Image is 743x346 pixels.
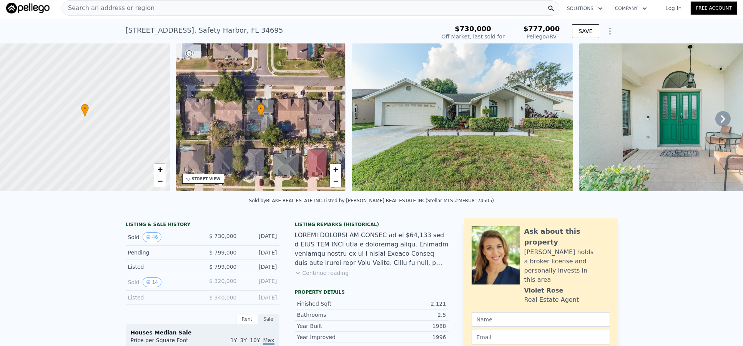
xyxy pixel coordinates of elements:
[128,249,196,256] div: Pending
[324,198,494,203] div: Listed by [PERSON_NAME] REAL ESTATE INC (Stellar MLS #MFRU8174505)
[295,269,349,277] button: Continue reading
[209,294,236,301] span: $ 340,000
[154,175,166,187] a: Zoom out
[691,2,737,15] a: Free Account
[243,263,277,271] div: [DATE]
[330,164,341,175] a: Zoom in
[6,3,50,13] img: Pellego
[126,25,283,36] div: [STREET_ADDRESS] , Safety Harbor , FL 34695
[157,165,162,174] span: +
[257,105,265,112] span: •
[609,2,653,15] button: Company
[157,176,162,186] span: −
[561,2,609,15] button: Solutions
[297,300,372,308] div: Finished Sqft
[524,286,563,295] div: Violet Rose
[143,277,161,287] button: View historical data
[572,24,599,38] button: SAVE
[257,104,265,117] div: •
[472,312,610,327] input: Name
[352,43,573,191] img: Sale: 60383208 Parcel: 53472279
[297,333,372,341] div: Year Improved
[333,165,338,174] span: +
[240,337,247,343] span: 3Y
[455,25,491,33] span: $730,000
[128,263,196,271] div: Listed
[330,175,341,187] a: Zoom out
[372,300,446,308] div: 2,121
[656,4,691,12] a: Log In
[209,264,236,270] span: $ 799,000
[524,33,560,40] div: Pellego ARV
[131,329,274,336] div: Houses Median Sale
[250,337,260,343] span: 10Y
[249,198,324,203] div: Sold by BLAKE REAL ESTATE INC .
[243,232,277,242] div: [DATE]
[524,248,610,284] div: [PERSON_NAME] holds a broker license and personally invests in this area
[243,277,277,287] div: [DATE]
[372,322,446,330] div: 1988
[143,232,161,242] button: View historical data
[243,294,277,301] div: [DATE]
[154,164,166,175] a: Zoom in
[524,226,610,248] div: Ask about this property
[236,314,258,324] div: Rent
[602,23,618,39] button: Show Options
[263,337,274,345] span: Max
[209,250,236,256] span: $ 799,000
[81,105,89,112] span: •
[128,277,196,287] div: Sold
[243,249,277,256] div: [DATE]
[209,233,236,239] span: $ 730,000
[192,176,221,182] div: STREET VIEW
[62,3,155,13] span: Search an address or region
[442,33,505,40] div: Off Market, last sold for
[258,314,279,324] div: Sale
[295,231,449,268] div: LOREMI DOLORSI AM CONSEC ad el $64,133 sed d EIUS TEM INCI utla e doloremag aliqu. Enimadm veniam...
[472,330,610,344] input: Email
[297,322,372,330] div: Year Built
[128,232,196,242] div: Sold
[297,311,372,319] div: Bathrooms
[524,295,579,304] div: Real Estate Agent
[295,221,449,228] div: Listing Remarks (Historical)
[295,289,449,295] div: Property details
[372,311,446,319] div: 2.5
[209,278,236,284] span: $ 320,000
[126,221,279,229] div: LISTING & SALE HISTORY
[333,176,338,186] span: −
[230,337,237,343] span: 1Y
[372,333,446,341] div: 1996
[81,104,89,117] div: •
[128,294,196,301] div: Listed
[524,25,560,33] span: $777,000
